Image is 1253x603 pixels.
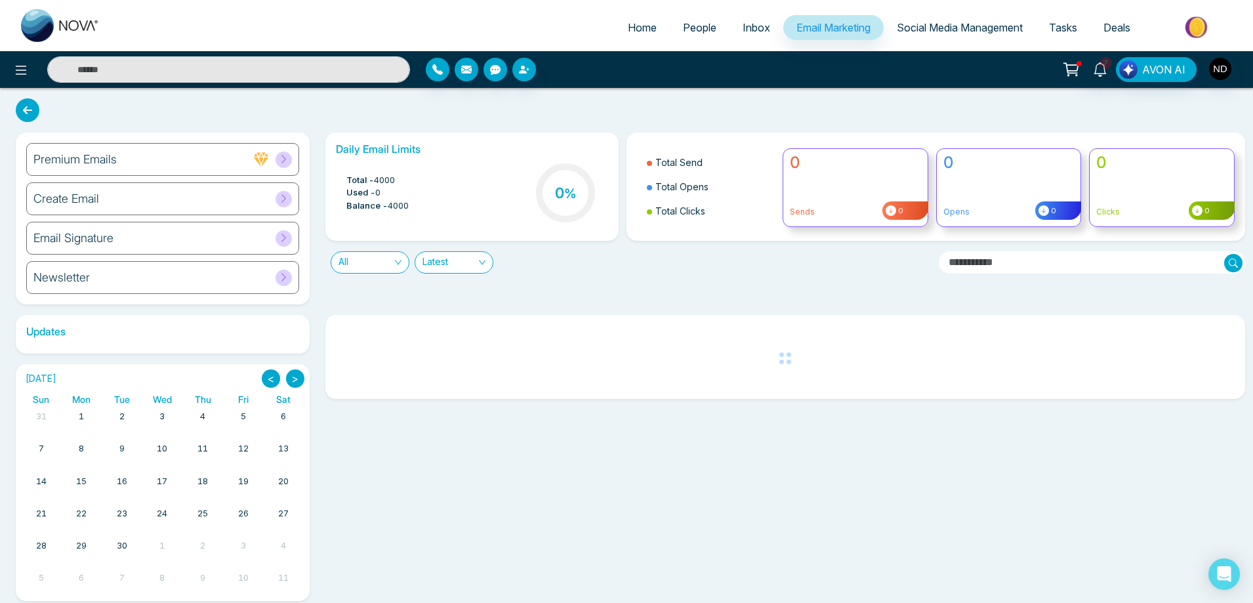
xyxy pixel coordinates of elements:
td: October 5, 2025 [21,569,62,601]
a: September 8, 2025 [76,440,87,458]
span: 0 [375,186,380,199]
span: 7 [1100,57,1112,69]
h6: Daily Email Limits [336,143,609,156]
span: Social Media Management [897,21,1023,34]
a: September 18, 2025 [195,472,211,491]
a: September 26, 2025 [236,505,251,523]
span: All [339,252,401,273]
td: August 31, 2025 [21,407,62,440]
a: October 10, 2025 [236,569,251,587]
td: September 12, 2025 [223,440,264,472]
span: 0 [1202,205,1210,217]
a: October 11, 2025 [276,569,291,587]
a: Email Marketing [783,15,884,40]
span: 4000 [374,174,395,187]
td: September 30, 2025 [102,537,142,569]
td: September 26, 2025 [223,505,264,537]
a: Inbox [729,15,783,40]
a: Tasks [1036,15,1090,40]
button: < [262,369,280,388]
td: September 2, 2025 [102,407,142,440]
td: October 6, 2025 [62,569,102,601]
a: September 5, 2025 [238,407,249,426]
h6: Newsletter [33,270,90,285]
h2: [DATE] [21,373,56,385]
a: Monday [70,391,93,407]
a: September 9, 2025 [117,440,127,458]
span: People [683,21,716,34]
a: September 21, 2025 [33,505,49,523]
a: People [670,15,729,40]
span: Used - [346,186,375,199]
p: Opens [943,206,1075,218]
a: September 16, 2025 [114,472,130,491]
a: 7 [1084,57,1116,80]
a: Saturday [274,391,293,407]
a: September 23, 2025 [114,505,130,523]
li: Total Clicks [647,199,775,223]
td: September 25, 2025 [182,505,223,537]
td: October 4, 2025 [263,537,304,569]
span: Email Marketing [796,21,871,34]
span: 0 [896,205,903,217]
td: September 10, 2025 [142,440,183,472]
a: September 12, 2025 [236,440,251,458]
td: September 28, 2025 [21,537,62,569]
td: September 1, 2025 [62,407,102,440]
td: September 4, 2025 [182,407,223,440]
a: September 17, 2025 [154,472,170,491]
a: September 15, 2025 [73,472,89,491]
td: September 8, 2025 [62,440,102,472]
span: AVON AI [1142,62,1185,77]
td: October 9, 2025 [182,569,223,601]
td: September 24, 2025 [142,505,183,537]
td: September 22, 2025 [62,505,102,537]
span: Inbox [743,21,770,34]
span: % [564,186,577,201]
a: September 4, 2025 [197,407,208,426]
td: September 27, 2025 [263,505,304,537]
h6: Create Email [33,192,99,206]
a: Thursday [192,391,214,407]
a: September 13, 2025 [276,440,291,458]
button: > [286,369,304,388]
td: September 21, 2025 [21,505,62,537]
h6: Updates [16,325,310,338]
td: September 16, 2025 [102,472,142,505]
span: Deals [1103,21,1130,34]
span: Tasks [1049,21,1077,34]
span: Latest [422,252,485,273]
span: Total - [346,174,374,187]
h4: 0 [790,154,921,173]
td: September 13, 2025 [263,440,304,472]
a: October 7, 2025 [117,569,127,587]
td: September 14, 2025 [21,472,62,505]
img: User Avatar [1209,58,1231,80]
a: September 10, 2025 [154,440,170,458]
td: September 15, 2025 [62,472,102,505]
a: Home [615,15,670,40]
td: September 9, 2025 [102,440,142,472]
a: September 29, 2025 [73,537,89,555]
td: September 19, 2025 [223,472,264,505]
a: October 9, 2025 [197,569,208,587]
a: October 1, 2025 [157,537,167,555]
h6: Email Signature [33,231,113,245]
a: October 6, 2025 [76,569,87,587]
a: October 8, 2025 [157,569,167,587]
td: September 18, 2025 [182,472,223,505]
span: 4000 [388,199,409,213]
a: September 2, 2025 [117,407,127,426]
span: Balance - [346,199,388,213]
td: October 11, 2025 [263,569,304,601]
a: October 5, 2025 [36,569,47,587]
li: Total Send [647,150,775,175]
img: Market-place.gif [1150,12,1245,42]
a: Wednesday [150,391,175,407]
a: September 14, 2025 [33,472,49,491]
img: Lead Flow [1119,60,1138,79]
a: October 3, 2025 [238,537,249,555]
a: September 1, 2025 [76,407,87,426]
td: September 17, 2025 [142,472,183,505]
td: October 1, 2025 [142,537,183,569]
